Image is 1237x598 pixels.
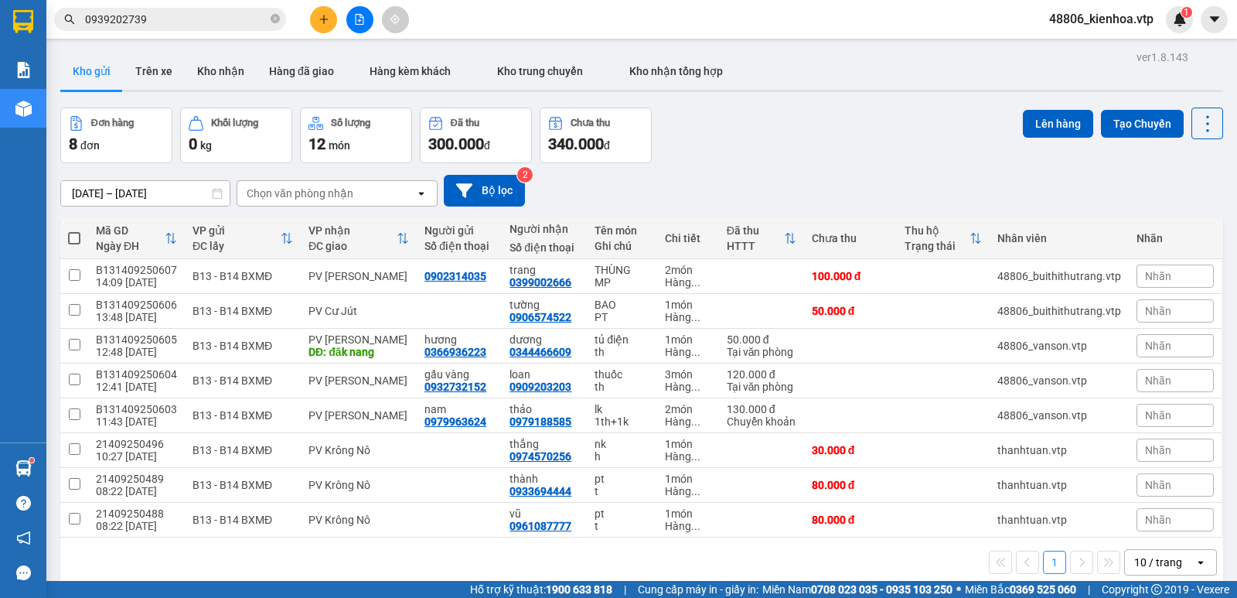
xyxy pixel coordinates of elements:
[96,473,177,485] div: 21409250489
[509,368,579,381] div: loan
[91,118,134,128] div: Đơn hàng
[85,11,268,28] input: Tìm tên, số ĐT hoặc mã đơn
[308,409,409,422] div: PV [PERSON_NAME]
[571,118,610,128] div: Chưa thu
[719,218,804,259] th: Toggle SortBy
[308,514,409,526] div: PV Krông Nô
[29,458,34,463] sup: 1
[665,299,711,311] div: 1 món
[691,485,700,497] span: ...
[424,224,494,237] div: Người gửi
[96,311,177,323] div: 13:48 [DATE]
[1173,12,1187,26] img: icon-new-feature
[354,14,365,25] span: file-add
[1201,6,1228,33] button: caret-down
[96,507,177,520] div: 21409250488
[15,460,32,477] img: warehouse-icon
[812,479,889,491] div: 80.000 đ
[13,10,33,33] img: logo-vxr
[1184,7,1189,18] span: 1
[956,586,961,593] span: ⚪️
[548,135,604,153] span: 340.000
[16,531,31,545] span: notification
[905,240,969,252] div: Trạng thái
[509,438,579,450] div: thắng
[509,450,571,463] div: 0974570256
[193,444,293,456] div: B13 - B14 BXMĐ
[665,276,711,289] div: Hàng thông thường
[308,444,409,456] div: PV Krông Nô
[1136,49,1188,66] div: ver 1.8.143
[200,139,212,152] span: kg
[1145,305,1171,317] span: Nhãn
[595,520,649,532] div: t
[665,403,711,415] div: 2 món
[308,346,409,358] div: DĐ: đăk nang
[1181,7,1192,18] sup: 1
[424,368,494,381] div: gấu vàng
[193,479,293,491] div: B13 - B14 BXMĐ
[15,101,32,117] img: warehouse-icon
[691,520,700,532] span: ...
[665,346,711,358] div: Hàng thông thường
[96,368,177,381] div: B131409250604
[727,346,796,358] div: Tại văn phòng
[997,444,1121,456] div: thanhtuan.vtp
[96,520,177,532] div: 08:22 [DATE]
[665,450,711,463] div: Hàng thông thường
[331,118,370,128] div: Số lượng
[308,224,397,237] div: VP nhận
[61,181,230,206] input: Select a date range.
[15,62,32,78] img: solution-icon
[69,135,77,153] span: 8
[691,276,700,289] span: ...
[444,175,525,207] button: Bộ lọc
[812,270,889,282] div: 100.000 đ
[390,14,400,25] span: aim
[812,514,889,526] div: 80.000 đ
[310,6,337,33] button: plus
[665,415,711,428] div: Hàng thông thường
[762,581,952,598] span: Miền Nam
[997,479,1121,491] div: thanhtuan.vtp
[193,340,293,352] div: B13 - B14 BXMĐ
[1208,12,1222,26] span: caret-down
[424,270,486,282] div: 0902314035
[665,264,711,276] div: 2 món
[424,333,494,346] div: hương
[96,264,177,276] div: B131409250607
[665,368,711,381] div: 3 món
[497,65,583,77] span: Kho trung chuyển
[96,276,177,289] div: 14:09 [DATE]
[370,65,451,77] span: Hàng kèm khách
[665,232,711,244] div: Chi tiết
[595,450,649,463] div: h
[595,438,649,450] div: nk
[595,381,649,393] div: th
[691,415,700,428] span: ...
[509,403,579,415] div: thảo
[96,438,177,450] div: 21409250496
[424,381,486,393] div: 0932732152
[80,139,100,152] span: đơn
[595,368,649,381] div: thuốc
[595,403,649,415] div: lk
[308,270,409,282] div: PV [PERSON_NAME]
[271,12,280,27] span: close-circle
[96,403,177,415] div: B131409250603
[595,473,649,485] div: pt
[691,381,700,393] span: ...
[193,514,293,526] div: B13 - B14 BXMĐ
[16,566,31,580] span: message
[189,135,197,153] span: 0
[624,581,626,598] span: |
[509,299,579,311] div: tường
[308,135,325,153] span: 12
[96,224,165,237] div: Mã GD
[595,507,649,520] div: pt
[1145,340,1171,352] span: Nhãn
[691,311,700,323] span: ...
[193,224,281,237] div: VP gửi
[595,264,649,276] div: THÙNG
[1145,270,1171,282] span: Nhãn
